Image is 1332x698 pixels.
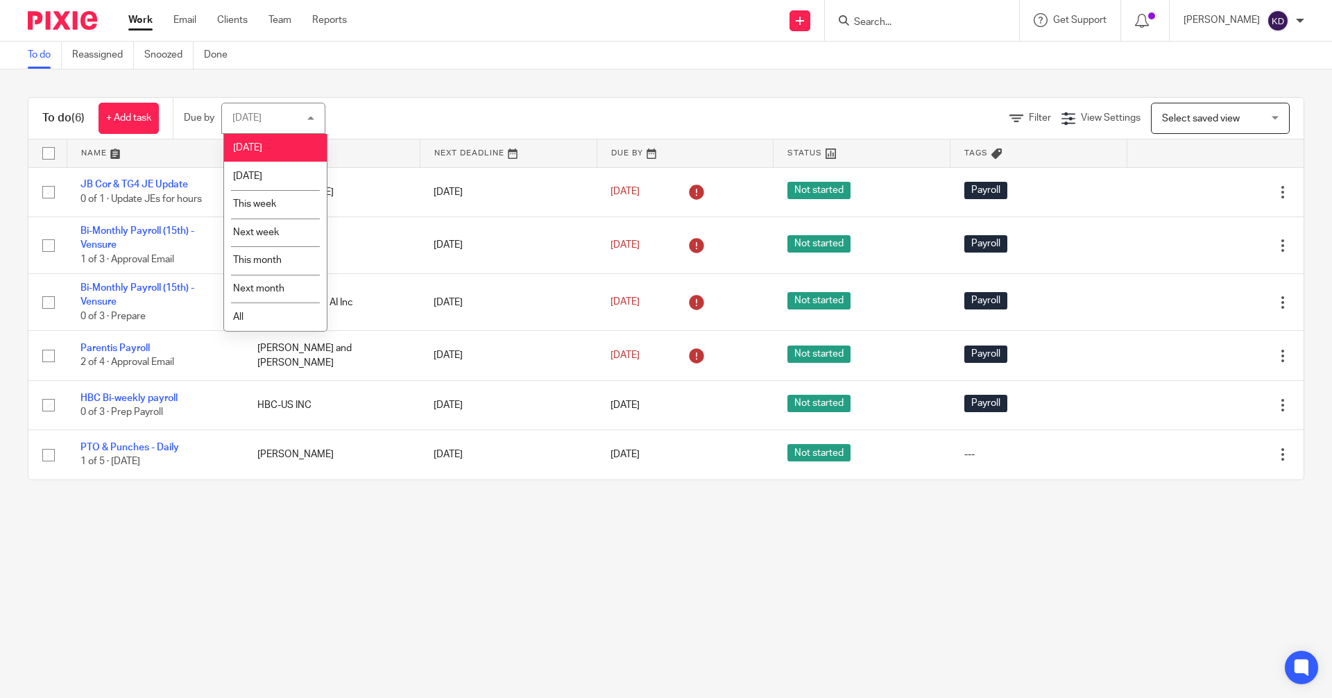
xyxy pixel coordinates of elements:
span: This week [233,199,276,209]
td: [DATE] [420,167,597,216]
a: Work [128,13,153,27]
p: [PERSON_NAME] [1184,13,1260,27]
td: [PERSON_NAME] [244,430,420,479]
span: [DATE] [610,400,640,410]
span: Get Support [1053,15,1107,25]
div: [DATE] [232,113,262,123]
td: [PERSON_NAME] and [PERSON_NAME] [244,331,420,380]
span: Payroll [964,346,1007,363]
td: [DATE] [420,331,597,380]
p: Due by [184,111,214,125]
a: Email [173,13,196,27]
span: 0 of 3 · Prepare [80,312,146,321]
span: 1 of 3 · Approval Email [80,255,174,264]
span: [DATE] [610,350,640,360]
a: JB Cor & TG4 JE Update [80,180,188,189]
img: Pixie [28,11,97,30]
a: Team [268,13,291,27]
td: HBC-US INC [244,380,420,429]
a: Parentis Payroll [80,343,150,353]
span: Payroll [964,395,1007,412]
span: Not started [787,346,851,363]
a: Snoozed [144,42,194,69]
td: Wand Synthesis AI Inc [244,274,420,331]
td: [DATE] [420,216,597,273]
span: [DATE] [610,187,640,197]
span: [DATE] [233,171,262,181]
img: svg%3E [1267,10,1289,32]
span: All [233,312,244,322]
a: Reassigned [72,42,134,69]
a: Done [204,42,238,69]
span: 2 of 4 · Approval Email [80,358,174,368]
span: 1 of 5 · [DATE] [80,457,140,467]
span: Not started [787,292,851,309]
a: Reports [312,13,347,27]
a: PTO & Punches - Daily [80,443,179,452]
span: Next month [233,284,284,293]
input: Search [853,17,977,29]
span: Not started [787,395,851,412]
span: (6) [71,112,85,124]
span: [DATE] [610,240,640,250]
a: + Add task [99,103,159,134]
span: Payroll [964,182,1007,199]
span: Not started [787,444,851,461]
span: Not started [787,235,851,253]
td: [PERSON_NAME] [244,167,420,216]
a: HBC Bi-weekly payroll [80,393,178,403]
span: This month [233,255,282,265]
a: Bi-Monthly Payroll (15th) - Vensure [80,226,194,250]
span: Not started [787,182,851,199]
span: [DATE] [233,143,262,153]
td: [DATE] [420,380,597,429]
td: WisePal [244,216,420,273]
span: [DATE] [610,298,640,307]
a: To do [28,42,62,69]
span: 0 of 1 · Update JEs for hours [80,194,202,204]
span: Select saved view [1162,114,1240,124]
td: [DATE] [420,430,597,479]
span: Filter [1029,113,1051,123]
td: [DATE] [420,274,597,331]
span: 0 of 3 · Prep Payroll [80,407,163,417]
span: [DATE] [610,450,640,459]
a: Bi-Monthly Payroll (15th) - Vensure [80,283,194,307]
span: Payroll [964,235,1007,253]
a: Clients [217,13,248,27]
span: Next week [233,228,279,237]
h1: To do [42,111,85,126]
div: --- [964,448,1113,461]
span: Tags [964,149,988,157]
span: Payroll [964,292,1007,309]
span: View Settings [1081,113,1141,123]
